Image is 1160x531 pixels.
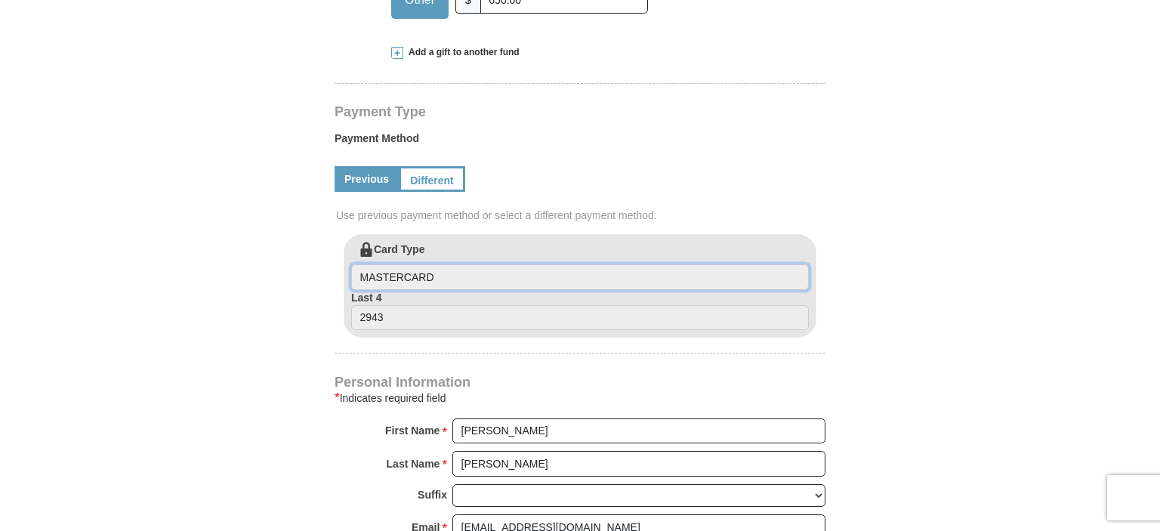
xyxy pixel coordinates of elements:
[399,166,465,192] a: Different
[335,106,825,118] h4: Payment Type
[387,453,440,474] strong: Last Name
[335,389,825,407] div: Indicates required field
[336,208,827,223] span: Use previous payment method or select a different payment method.
[351,242,809,290] label: Card Type
[335,376,825,388] h4: Personal Information
[385,420,440,441] strong: First Name
[351,290,809,331] label: Last 4
[351,305,809,331] input: Last 4
[418,484,447,505] strong: Suffix
[335,131,825,153] label: Payment Method
[403,46,520,59] span: Add a gift to another fund
[335,166,399,192] a: Previous
[351,264,809,290] input: Card Type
